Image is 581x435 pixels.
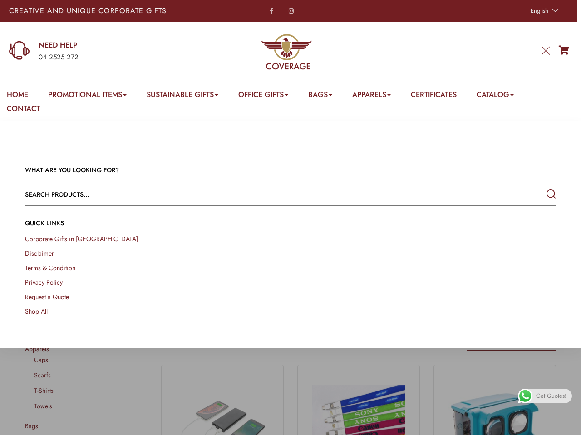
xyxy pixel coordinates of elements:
[477,89,514,103] a: Catalog
[25,307,48,316] a: Shop All
[39,52,187,63] div: 04 2525 272
[9,7,228,14] p: Creative and Unique Corporate Gifts
[526,5,561,17] a: English
[25,249,54,258] a: Disclaimer
[25,166,556,175] h3: WHAT ARE YOU LOOKING FOR?
[25,278,63,287] a: Privacy Policy
[25,234,138,243] a: Corporate Gifts in [GEOGRAPHIC_DATA]
[7,89,28,103] a: Home
[39,40,187,50] a: NEED HELP
[531,6,548,15] span: English
[48,89,127,103] a: Promotional Items
[25,263,75,272] a: Terms & Condition
[25,184,450,205] input: Search products...
[352,89,391,103] a: Apparels
[25,292,69,301] a: Request a Quote
[25,219,556,228] h4: QUICK LINKs
[147,89,218,103] a: Sustainable Gifts
[411,89,457,103] a: Certificates
[238,89,288,103] a: Office Gifts
[7,103,40,117] a: Contact
[308,89,332,103] a: Bags
[536,389,566,403] span: Get Quotes!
